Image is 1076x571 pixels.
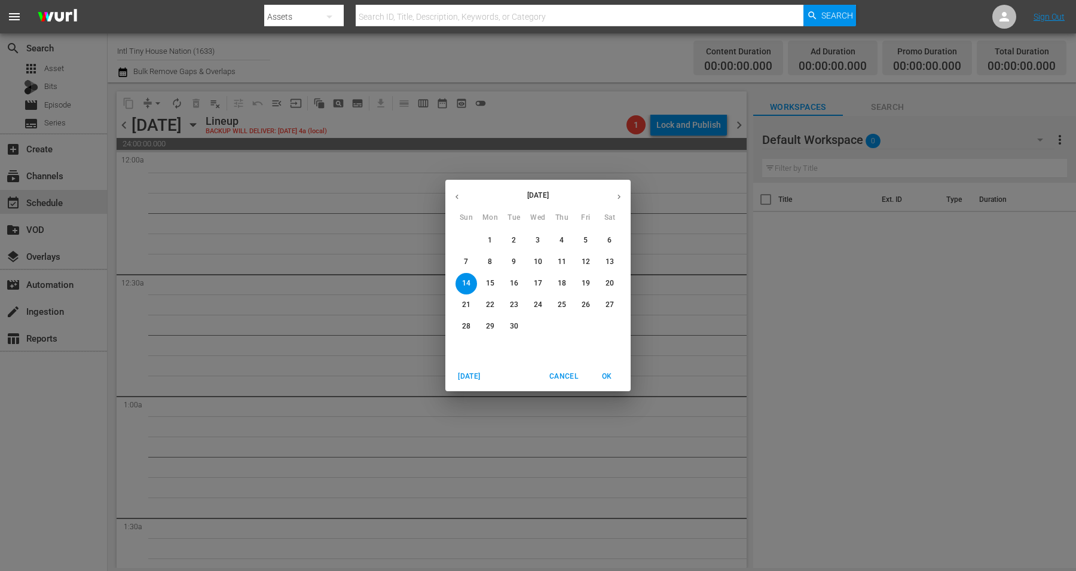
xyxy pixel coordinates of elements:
[534,257,542,267] p: 10
[503,294,525,316] button: 23
[503,316,525,337] button: 30
[503,230,525,251] button: 2
[469,190,607,201] p: [DATE]
[575,230,597,251] button: 5
[450,367,488,386] button: [DATE]
[462,278,470,288] p: 14
[551,273,573,294] button: 18
[479,251,501,273] button: 8
[479,316,501,337] button: 29
[558,300,566,310] p: 25
[527,212,549,224] span: Wed
[527,294,549,316] button: 24
[551,230,573,251] button: 4
[456,316,477,337] button: 28
[1034,12,1065,22] a: Sign Out
[583,235,588,245] p: 5
[821,5,853,26] span: Search
[488,235,492,245] p: 1
[575,273,597,294] button: 19
[510,321,518,331] p: 30
[599,212,620,224] span: Sat
[486,278,494,288] p: 15
[456,251,477,273] button: 7
[607,235,612,245] p: 6
[527,230,549,251] button: 3
[599,273,620,294] button: 20
[545,367,583,386] button: Cancel
[592,370,621,383] span: OK
[527,273,549,294] button: 17
[606,257,614,267] p: 13
[582,257,590,267] p: 12
[486,300,494,310] p: 22
[456,212,477,224] span: Sun
[551,251,573,273] button: 11
[462,321,470,331] p: 28
[479,294,501,316] button: 22
[527,251,549,273] button: 10
[606,278,614,288] p: 20
[479,273,501,294] button: 15
[479,212,501,224] span: Mon
[455,370,484,383] span: [DATE]
[456,294,477,316] button: 21
[551,212,573,224] span: Thu
[456,273,477,294] button: 14
[599,251,620,273] button: 13
[7,10,22,24] span: menu
[462,300,470,310] p: 21
[558,257,566,267] p: 11
[512,257,516,267] p: 9
[503,251,525,273] button: 9
[575,294,597,316] button: 26
[606,300,614,310] p: 27
[534,300,542,310] p: 24
[503,212,525,224] span: Tue
[536,235,540,245] p: 3
[582,300,590,310] p: 26
[599,230,620,251] button: 6
[599,294,620,316] button: 27
[575,212,597,224] span: Fri
[510,278,518,288] p: 16
[486,321,494,331] p: 29
[588,367,626,386] button: OK
[512,235,516,245] p: 2
[488,257,492,267] p: 8
[503,273,525,294] button: 16
[558,278,566,288] p: 18
[534,278,542,288] p: 17
[464,257,468,267] p: 7
[510,300,518,310] p: 23
[582,278,590,288] p: 19
[551,294,573,316] button: 25
[479,230,501,251] button: 1
[549,370,578,383] span: Cancel
[560,235,564,245] p: 4
[575,251,597,273] button: 12
[29,3,86,31] img: ans4CAIJ8jUAAAAAAAAAAAAAAAAAAAAAAAAgQb4GAAAAAAAAAAAAAAAAAAAAAAAAJMjXAAAAAAAAAAAAAAAAAAAAAAAAgAT5G...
